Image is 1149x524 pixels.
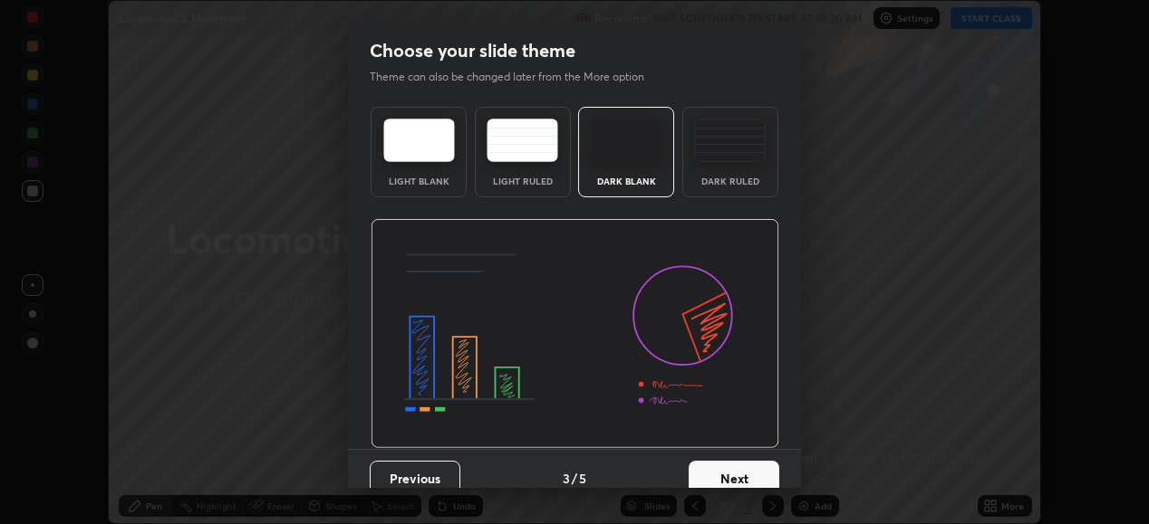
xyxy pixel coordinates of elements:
[694,119,766,162] img: darkRuledTheme.de295e13.svg
[370,39,575,62] h2: Choose your slide theme
[590,176,662,186] div: Dark Blank
[371,219,779,449] img: darkThemeBanner.d06ce4a2.svg
[694,176,767,186] div: Dark Ruled
[563,469,570,488] h4: 3
[370,461,460,497] button: Previous
[487,176,559,186] div: Light Ruled
[689,461,779,497] button: Next
[572,469,577,488] h4: /
[370,69,663,85] p: Theme can also be changed later from the More option
[487,119,558,162] img: lightRuledTheme.5fabf969.svg
[579,469,586,488] h4: 5
[382,176,455,186] div: Light Blank
[383,119,455,162] img: lightTheme.e5ed3b09.svg
[591,119,662,162] img: darkTheme.f0cc69e5.svg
